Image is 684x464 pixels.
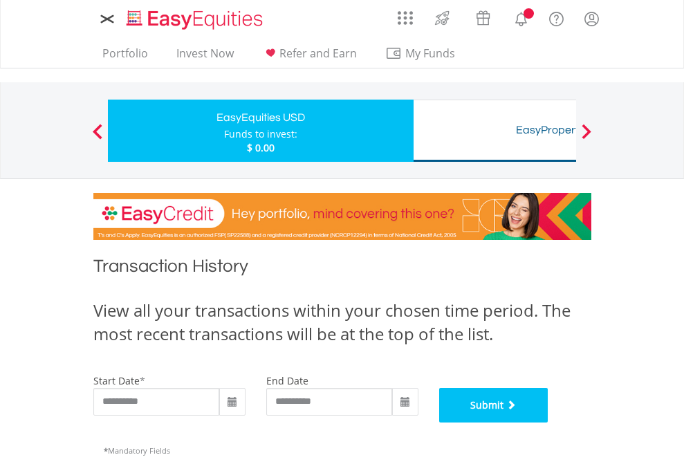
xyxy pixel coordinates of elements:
[93,299,591,346] div: View all your transactions within your chosen time period. The most recent transactions will be a...
[439,388,548,423] button: Submit
[431,7,454,29] img: thrive-v2.svg
[539,3,574,31] a: FAQ's and Support
[93,254,591,285] h1: Transaction History
[104,445,170,456] span: Mandatory Fields
[463,3,503,29] a: Vouchers
[257,46,362,68] a: Refer and Earn
[224,127,297,141] div: Funds to invest:
[279,46,357,61] span: Refer and Earn
[385,44,476,62] span: My Funds
[398,10,413,26] img: grid-menu-icon.svg
[247,141,275,154] span: $ 0.00
[97,46,154,68] a: Portfolio
[472,7,494,29] img: vouchers-v2.svg
[93,374,140,387] label: start date
[171,46,239,68] a: Invest Now
[389,3,422,26] a: AppsGrid
[573,131,600,145] button: Next
[84,131,111,145] button: Previous
[574,3,609,34] a: My Profile
[116,108,405,127] div: EasyEquities USD
[503,3,539,31] a: Notifications
[93,193,591,240] img: EasyCredit Promotion Banner
[266,374,308,387] label: end date
[121,3,268,31] a: Home page
[124,8,268,31] img: EasyEquities_Logo.png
